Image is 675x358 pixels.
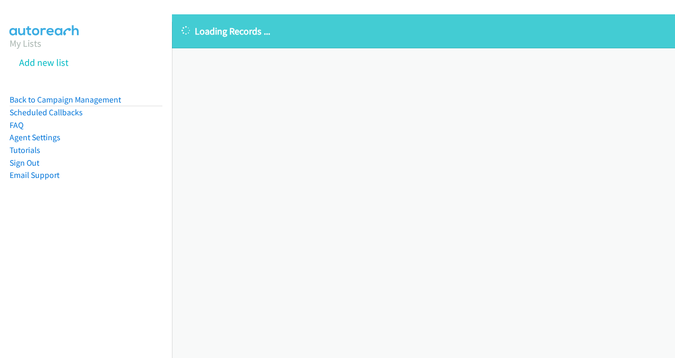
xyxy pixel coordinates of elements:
a: FAQ [10,120,23,130]
a: Sign Out [10,158,39,168]
a: Tutorials [10,145,40,155]
a: Back to Campaign Management [10,95,121,105]
a: Agent Settings [10,132,60,142]
a: My Lists [10,37,41,49]
a: Add new list [19,56,68,69]
a: Scheduled Callbacks [10,107,83,117]
p: Loading Records ... [181,24,665,38]
a: Email Support [10,170,59,180]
